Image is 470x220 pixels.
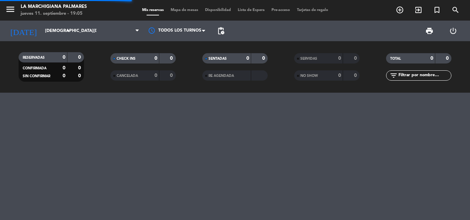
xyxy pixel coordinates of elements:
[209,57,227,60] span: SENTADAS
[202,8,234,12] span: Disponibilidad
[209,74,234,78] span: RE AGENDADA
[170,73,174,78] strong: 0
[78,73,82,78] strong: 0
[234,8,268,12] span: Lista de Espera
[139,8,167,12] span: Mis reservas
[354,73,358,78] strong: 0
[451,6,460,14] i: search
[5,4,15,14] i: menu
[338,73,341,78] strong: 0
[21,3,87,10] div: La Marchigiana Palmares
[117,57,136,60] span: CHECK INS
[170,56,174,61] strong: 0
[64,27,72,35] i: arrow_drop_down
[425,27,434,35] span: print
[396,6,404,14] i: add_circle_outline
[217,27,225,35] span: pending_actions
[354,56,358,61] strong: 0
[154,73,157,78] strong: 0
[63,73,65,78] strong: 0
[300,57,317,60] span: SERVIDAS
[414,6,423,14] i: exit_to_app
[449,27,457,35] i: power_settings_new
[167,8,202,12] span: Mapa de mesas
[23,67,46,70] span: CONFIRMADA
[338,56,341,61] strong: 0
[5,23,42,38] i: [DATE]
[389,71,398,80] i: filter_list
[78,66,82,70] strong: 0
[21,10,87,17] div: jueves 11. septiembre - 19:05
[5,4,15,17] button: menu
[446,56,450,61] strong: 0
[154,56,157,61] strong: 0
[246,56,249,61] strong: 0
[63,66,65,70] strong: 0
[63,55,65,60] strong: 0
[300,74,318,78] span: NO SHOW
[433,6,441,14] i: turned_in_not
[23,56,45,59] span: RESERVADAS
[117,74,138,78] span: CANCELADA
[78,55,82,60] strong: 0
[268,8,293,12] span: Pre-acceso
[398,72,451,79] input: Filtrar por nombre...
[23,74,50,78] span: SIN CONFIRMAR
[430,56,433,61] strong: 0
[441,21,465,41] div: LOG OUT
[262,56,266,61] strong: 0
[390,57,401,60] span: TOTAL
[293,8,332,12] span: Tarjetas de regalo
